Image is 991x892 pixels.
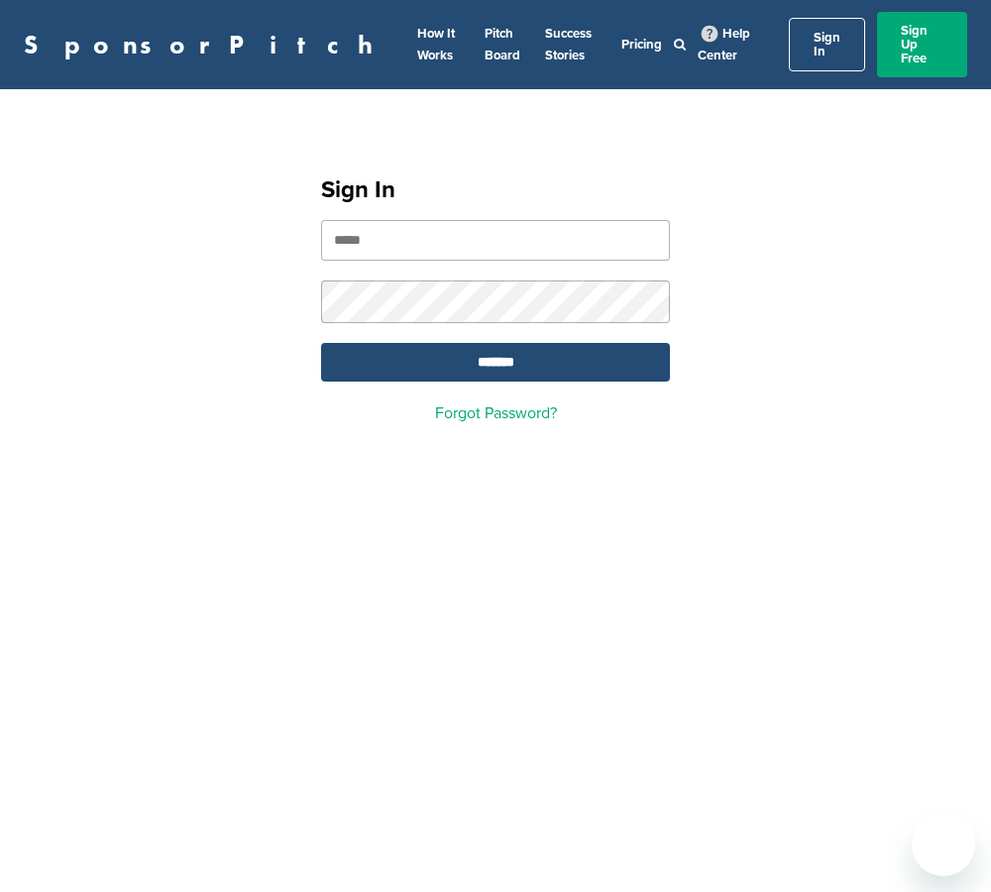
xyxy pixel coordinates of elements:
iframe: Button to launch messaging window [912,813,975,876]
a: Forgot Password? [435,403,557,423]
a: Sign In [789,18,865,71]
a: How It Works [417,26,455,63]
h1: Sign In [321,172,670,208]
a: Pricing [621,37,662,53]
a: SponsorPitch [24,32,385,57]
a: Pitch Board [485,26,520,63]
a: Success Stories [545,26,592,63]
a: Help Center [698,22,750,67]
a: Sign Up Free [877,12,967,77]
